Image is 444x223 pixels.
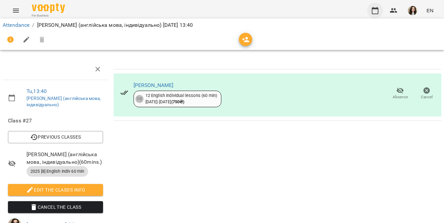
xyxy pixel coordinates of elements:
b: ( 750 ₴ ) [171,99,185,104]
button: Edit the class's Info [8,184,103,196]
span: Class #27 [8,117,103,125]
img: Voopty Logo [32,3,65,13]
span: Absence [393,94,408,100]
span: For Business [32,14,65,18]
button: Cancel the class [8,201,103,213]
p: [PERSON_NAME] (англійська мова, індивідуально) [DATE] 13:40 [37,21,193,29]
span: [PERSON_NAME] (англійська мова, індивідуально) ( 60 mins. ) [27,151,103,166]
span: Cancel [421,94,433,100]
span: Cancel the class [13,203,98,211]
button: Cancel [414,84,440,103]
button: EN [424,4,436,17]
img: ebd0ea8fb81319dcbaacf11cd4698c16.JPG [408,6,417,15]
a: Attendance [3,22,29,28]
div: 12 English individual lessons (60 min) [DATE] - [DATE] [145,93,217,105]
span: Edit the class's Info [13,186,98,194]
span: EN [426,7,433,14]
a: Tu , 13:40 [27,88,47,94]
span: 2025 [8] English Indiv 60 min [27,168,88,174]
a: [PERSON_NAME] [134,82,174,88]
button: Absence [387,84,414,103]
div: 10 [136,95,143,103]
nav: breadcrumb [3,21,441,29]
a: [PERSON_NAME] (англійська мова, індивідуально) [27,96,101,108]
span: Previous Classes [13,133,98,141]
button: Menu [8,3,24,19]
li: / [32,21,34,29]
button: Previous Classes [8,131,103,143]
